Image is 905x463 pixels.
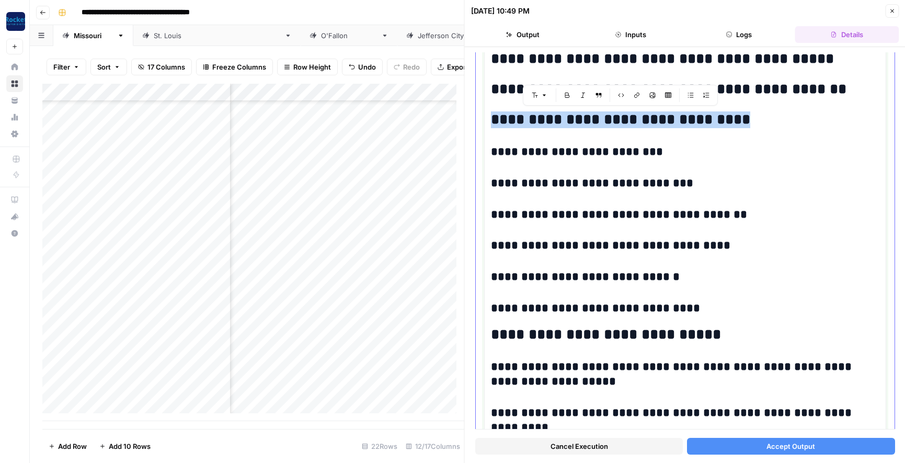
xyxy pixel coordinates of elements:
span: 17 Columns [147,62,185,72]
button: Add Row [42,438,93,455]
a: Home [6,59,23,75]
button: Cancel Execution [475,438,683,455]
button: Sort [90,59,127,75]
div: 22 Rows [358,438,402,455]
span: Add Row [58,441,87,451]
button: Accept Output [687,438,895,455]
a: [GEOGRAPHIC_DATA][PERSON_NAME] [133,25,301,46]
button: Export CSV [431,59,491,75]
button: Undo [342,59,383,75]
button: Freeze Columns [196,59,273,75]
button: Filter [47,59,86,75]
span: Row Height [293,62,331,72]
a: [US_STATE] [53,25,133,46]
div: [GEOGRAPHIC_DATA][PERSON_NAME] [154,30,280,41]
div: [PERSON_NAME] [321,30,377,41]
button: Redo [387,59,427,75]
span: Cancel Execution [550,441,608,451]
span: Export CSV [447,62,484,72]
span: Filter [53,62,70,72]
button: Logs [687,26,791,43]
div: [US_STATE] [74,30,113,41]
button: Row Height [277,59,338,75]
span: Undo [358,62,376,72]
img: Rocket Pilots Logo [6,12,25,31]
span: Add 10 Rows [109,441,151,451]
span: Redo [403,62,420,72]
button: 17 Columns [131,59,192,75]
a: [PERSON_NAME] [301,25,397,46]
button: Workspace: Rocket Pilots [6,8,23,35]
div: [GEOGRAPHIC_DATA] [418,30,488,41]
span: Accept Output [766,441,815,451]
div: [DATE] 10:49 PM [471,6,530,16]
a: Usage [6,109,23,126]
a: [GEOGRAPHIC_DATA] [397,25,509,46]
button: Add 10 Rows [93,438,157,455]
span: Sort [97,62,111,72]
a: Your Data [6,92,23,109]
button: Inputs [579,26,683,43]
a: Settings [6,126,23,142]
button: Output [471,26,575,43]
span: Freeze Columns [212,62,266,72]
button: What's new? [6,208,23,225]
a: Browse [6,75,23,92]
div: 12/17 Columns [402,438,464,455]
a: AirOps Academy [6,191,23,208]
div: What's new? [7,209,22,224]
button: Details [795,26,899,43]
button: Help + Support [6,225,23,242]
